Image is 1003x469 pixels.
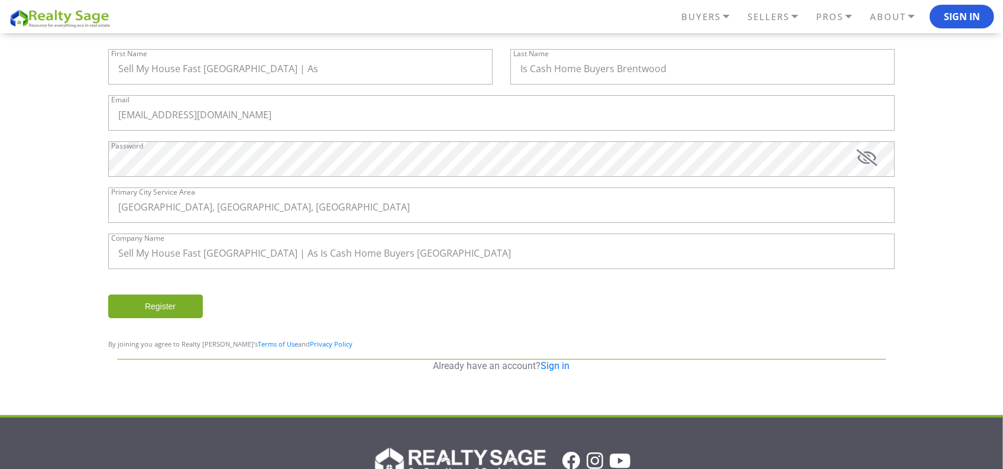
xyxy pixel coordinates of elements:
[111,96,130,103] label: Email
[258,339,298,348] a: Terms of Use
[111,235,164,242] label: Company Name
[745,7,813,27] a: SELLERS
[111,50,147,57] label: First Name
[678,7,745,27] a: BUYERS
[9,8,115,28] img: REALTY SAGE
[813,7,867,27] a: PROS
[111,143,143,150] label: Password
[513,50,549,57] label: Last Name
[867,7,930,27] a: ABOUT
[930,5,994,28] button: Sign In
[111,189,195,196] label: Primary City Service Area
[108,295,203,318] input: Register
[541,360,570,371] a: Sign in
[108,339,352,348] span: By joining you agree to Realty [PERSON_NAME]’s and
[310,339,352,348] a: Privacy Policy
[117,360,886,373] p: Already have an account?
